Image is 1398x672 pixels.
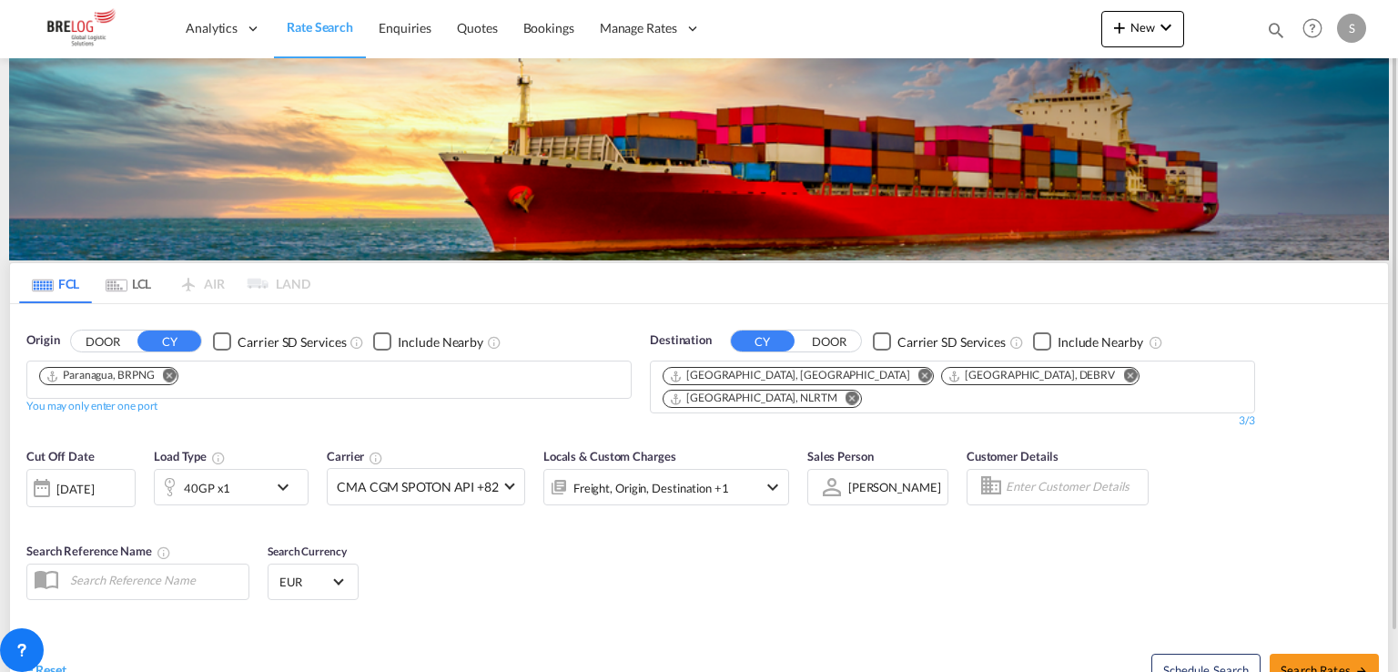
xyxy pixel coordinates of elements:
div: S [1337,14,1366,43]
span: Search Reference Name [26,544,171,558]
button: CY [137,331,201,351]
span: Carrier [327,449,383,463]
div: Freight Origin Destination Factory Stuffingicon-chevron-down [543,469,789,505]
md-checkbox: Checkbox No Ink [213,331,346,351]
span: Manage Rates [600,19,677,37]
button: DOOR [797,331,861,352]
div: Press delete to remove this chip. [669,391,841,406]
div: Press delete to remove this chip. [669,368,913,383]
div: You may only enter one port [26,399,157,414]
button: Remove [1111,368,1139,386]
div: Press delete to remove this chip. [947,368,1119,383]
div: Freight Origin Destination Factory Stuffing [573,475,729,501]
img: daae70a0ee2511ecb27c1fb462fa6191.png [27,8,150,49]
div: 40GP x1 [184,475,230,501]
md-datepicker: Select [26,504,40,529]
md-icon: The selected Trucker/Carrierwill be displayed in the rate results If the rates are from another f... [369,451,383,465]
md-checkbox: Checkbox No Ink [1033,331,1143,351]
md-select: Sales Person: Stephanie Bomberg [846,473,943,500]
img: LCL+%26+FCL+BACKGROUND.png [9,58,1389,260]
span: Cut Off Date [26,449,95,463]
button: DOOR [71,331,135,352]
div: [DATE] [26,469,136,507]
md-tab-item: LCL [92,263,165,303]
button: Remove [834,391,861,409]
div: Hamburg, DEHAM [669,368,909,383]
md-icon: Unchecked: Ignores neighbouring ports when fetching rates.Checked : Includes neighbouring ports w... [487,335,501,350]
div: Carrier SD Services [238,333,346,351]
div: [PERSON_NAME] [848,480,941,494]
span: Quotes [457,20,497,36]
span: EUR [279,574,330,590]
span: Origin [26,331,59,350]
span: Enquiries [379,20,431,36]
div: icon-magnify [1266,20,1286,47]
md-checkbox: Checkbox No Ink [873,331,1006,351]
span: Help [1297,13,1328,44]
span: Bookings [523,20,574,36]
div: Rotterdam, NLRTM [669,391,837,406]
div: Help [1297,13,1337,46]
button: Remove [150,368,177,386]
input: Search Reference Name [61,566,248,594]
md-icon: icon-information-outline [211,451,226,465]
md-chips-wrap: Chips container. Use arrow keys to select chips. [36,361,193,393]
md-select: Select Currency: € EUREuro [278,568,349,595]
button: icon-plus 400-fgNewicon-chevron-down [1101,11,1184,47]
input: Enter Customer Details [1006,473,1142,501]
md-icon: icon-plus 400-fg [1109,16,1130,38]
span: Locals & Custom Charges [543,449,676,463]
div: 40GP x1icon-chevron-down [154,469,309,505]
md-checkbox: Checkbox No Ink [373,331,483,351]
md-icon: Your search will be saved by the below given name [157,545,171,560]
span: Sales Person [807,449,874,463]
md-pagination-wrapper: Use the left and right arrow keys to navigate between tabs [19,263,310,303]
div: 3/3 [650,413,1255,429]
span: Destination [650,331,712,350]
span: New [1109,20,1177,35]
md-icon: Unchecked: Ignores neighbouring ports when fetching rates.Checked : Includes neighbouring ports w... [1149,335,1163,350]
md-icon: icon-magnify [1266,20,1286,40]
md-icon: icon-chevron-down [762,476,784,498]
div: Paranagua, BRPNG [46,368,154,383]
span: Load Type [154,449,226,463]
md-icon: Unchecked: Search for CY (Container Yard) services for all selected carriers.Checked : Search for... [349,335,364,350]
span: Rate Search [287,19,353,35]
md-icon: icon-chevron-down [272,476,303,498]
span: Customer Details [967,449,1059,463]
div: [DATE] [56,481,94,497]
span: Analytics [186,19,238,37]
span: CMA CGM SPOTON API +82 [337,478,499,496]
div: Press delete to remove this chip. [46,368,157,383]
button: CY [731,331,795,351]
button: Remove [906,368,933,386]
div: Bremerhaven, DEBRV [947,368,1115,383]
span: Search Currency [268,545,347,558]
div: Include Nearby [1058,333,1143,351]
md-icon: Unchecked: Search for CY (Container Yard) services for all selected carriers.Checked : Search for... [1009,335,1024,350]
md-icon: icon-chevron-down [1155,16,1177,38]
md-chips-wrap: Chips container. Use arrow keys to select chips. [660,361,1245,408]
md-tab-item: FCL [19,263,92,303]
div: Include Nearby [398,333,483,351]
div: Carrier SD Services [897,333,1006,351]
